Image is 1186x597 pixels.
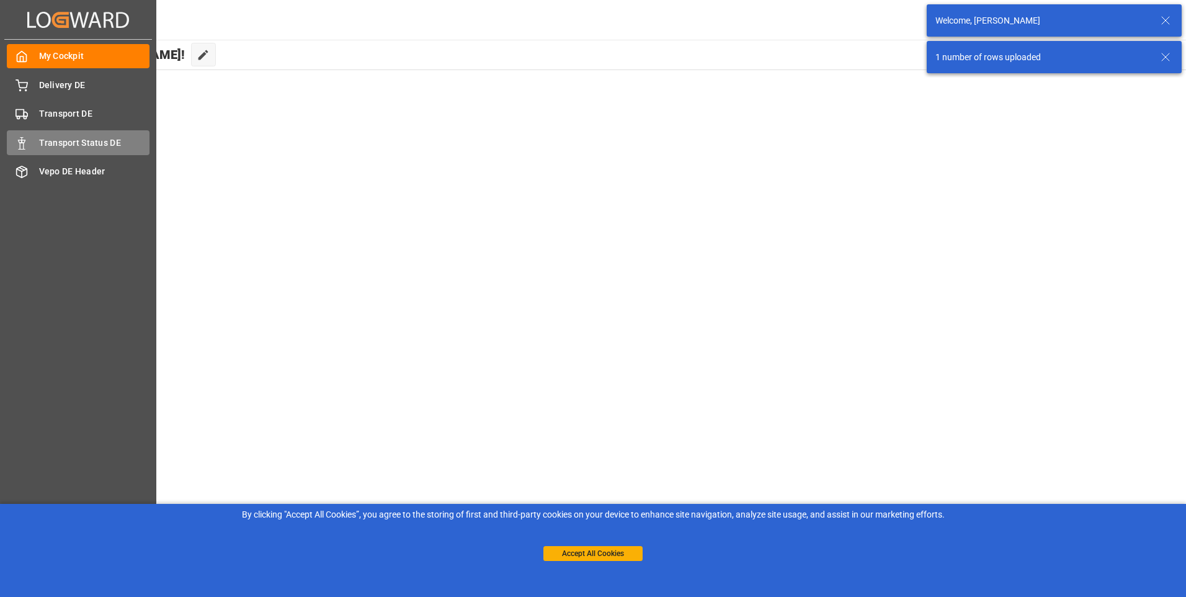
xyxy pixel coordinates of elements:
[935,14,1149,27] div: Welcome, [PERSON_NAME]
[39,50,150,63] span: My Cockpit
[51,43,185,66] span: Hello [PERSON_NAME]!
[543,546,643,561] button: Accept All Cookies
[39,137,150,150] span: Transport Status DE
[39,107,150,120] span: Transport DE
[7,130,149,155] a: Transport Status DE
[935,51,1149,64] div: 1 number of rows uploaded
[7,73,149,97] a: Delivery DE
[7,102,149,126] a: Transport DE
[7,44,149,68] a: My Cockpit
[39,165,150,178] span: Vepo DE Header
[7,159,149,184] a: Vepo DE Header
[9,508,1177,521] div: By clicking "Accept All Cookies”, you agree to the storing of first and third-party cookies on yo...
[39,79,150,92] span: Delivery DE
